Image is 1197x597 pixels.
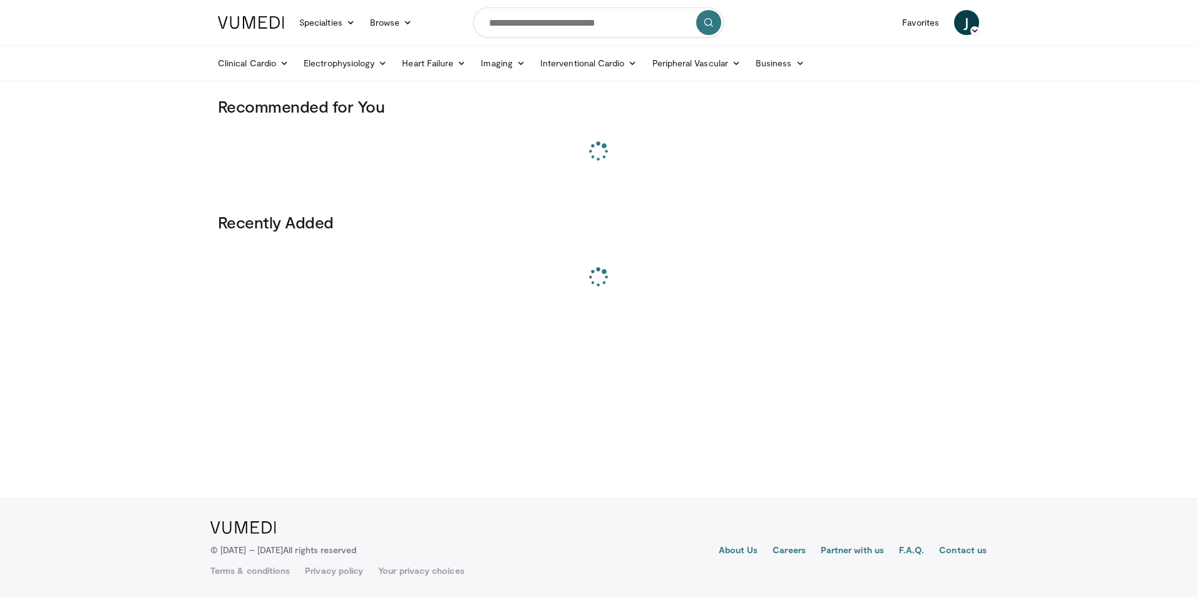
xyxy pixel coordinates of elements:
[939,544,987,559] a: Contact us
[473,8,724,38] input: Search topics, interventions
[773,544,806,559] a: Careers
[899,544,924,559] a: F.A.Q.
[645,51,748,76] a: Peripheral Vascular
[296,51,394,76] a: Electrophysiology
[210,51,296,76] a: Clinical Cardio
[283,544,356,555] span: All rights reserved
[719,544,758,559] a: About Us
[218,212,979,232] h3: Recently Added
[954,10,979,35] a: J
[895,10,947,35] a: Favorites
[292,10,362,35] a: Specialties
[218,16,284,29] img: VuMedi Logo
[210,564,290,577] a: Terms & conditions
[210,544,357,556] p: © [DATE] – [DATE]
[378,564,464,577] a: Your privacy choices
[305,564,363,577] a: Privacy policy
[533,51,645,76] a: Interventional Cardio
[210,521,276,534] img: VuMedi Logo
[394,51,473,76] a: Heart Failure
[218,96,979,116] h3: Recommended for You
[473,51,533,76] a: Imaging
[821,544,884,559] a: Partner with us
[362,10,420,35] a: Browse
[748,51,812,76] a: Business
